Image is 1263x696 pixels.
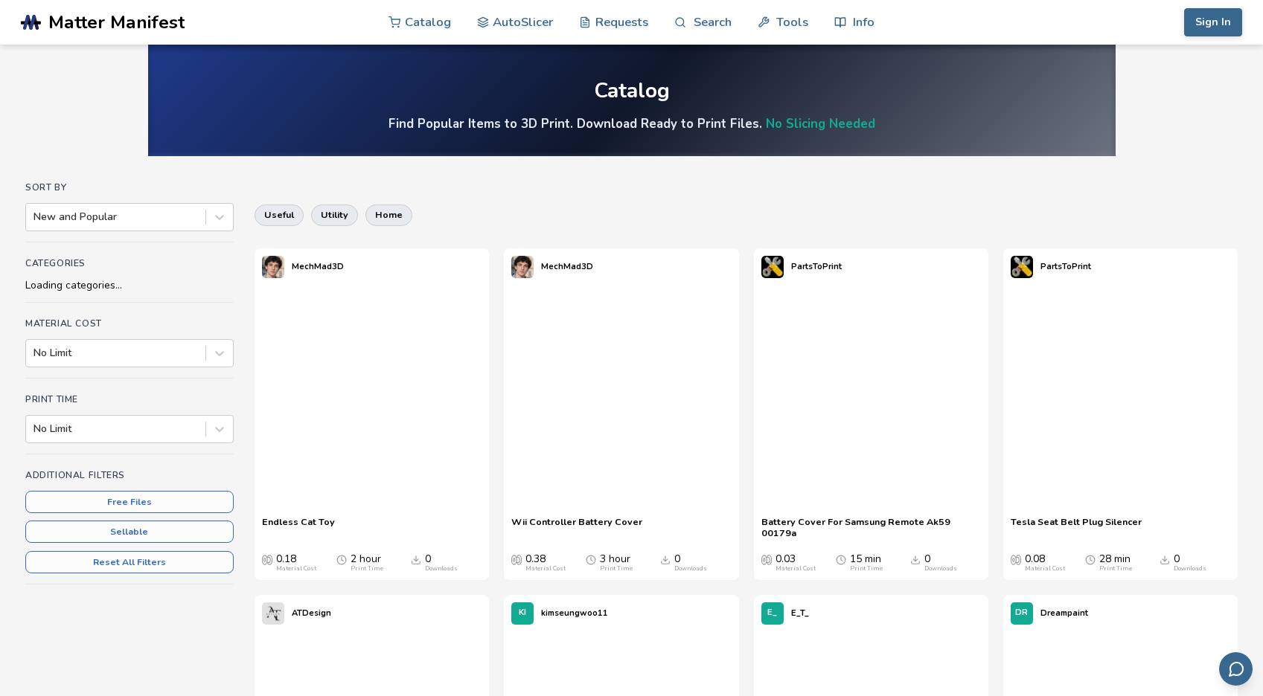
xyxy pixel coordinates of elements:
[674,553,707,573] div: 0
[336,553,347,565] span: Average Print Time
[25,394,234,405] h4: Print Time
[25,280,234,291] div: Loading categories...
[25,182,234,193] h4: Sort By
[1085,553,1096,565] span: Average Print Time
[276,553,316,573] div: 0.18
[511,516,642,538] a: Wii Controller Battery Cover
[1099,553,1132,573] div: 28 min
[1099,565,1132,573] div: Print Time
[761,516,981,538] a: Battery Cover For Samsung Remote Ak59 00179a
[519,608,526,618] span: KI
[389,115,875,132] h4: Find Popular Items to 3D Print. Download Ready to Print Files.
[525,553,566,573] div: 0.38
[1184,8,1242,36] button: Sign In
[541,259,593,274] p: MechMad3D
[594,80,670,103] div: Catalog
[262,256,284,278] img: MechMad3D's profile
[674,565,707,573] div: Downloads
[33,211,36,223] input: New and Popular
[924,565,957,573] div: Downloads
[1040,605,1088,621] p: Dreampaint
[1174,553,1206,573] div: 0
[262,553,272,565] span: Average Cost
[1219,652,1253,686] button: Send feedback via email
[411,553,421,565] span: Downloads
[761,553,772,565] span: Average Cost
[262,516,335,538] a: Endless Cat Toy
[766,115,875,132] a: No Slicing Needed
[761,256,784,278] img: PartsToPrint's profile
[1011,553,1021,565] span: Average Cost
[924,553,957,573] div: 0
[1160,553,1170,565] span: Downloads
[1011,516,1142,538] a: Tesla Seat Belt Plug Silencer
[262,602,284,625] img: ATDesign's profile
[511,553,522,565] span: Average Cost
[504,248,601,286] a: MechMad3D's profileMechMad3D
[351,553,383,573] div: 2 hour
[600,553,633,573] div: 3 hour
[1003,248,1099,286] a: PartsToPrint's profilePartsToPrint
[511,256,534,278] img: MechMad3D's profile
[25,470,234,480] h4: Additional Filters
[1015,608,1028,618] span: DR
[600,565,633,573] div: Print Time
[255,204,304,225] button: useful
[1025,565,1065,573] div: Material Cost
[365,204,412,225] button: home
[292,605,331,621] p: ATDesign
[25,318,234,329] h4: Material Cost
[767,608,777,618] span: E_
[48,12,185,33] span: Matter Manifest
[25,491,234,513] button: Free Files
[850,565,883,573] div: Print Time
[910,553,921,565] span: Downloads
[791,259,842,274] p: PartsToPrint
[33,423,36,435] input: No Limit
[1174,565,1206,573] div: Downloads
[25,521,234,543] button: Sellable
[776,553,816,573] div: 0.03
[1040,259,1091,274] p: PartsToPrint
[1025,553,1065,573] div: 0.08
[33,347,36,359] input: No Limit
[776,565,816,573] div: Material Cost
[836,553,846,565] span: Average Print Time
[850,553,883,573] div: 15 min
[586,553,596,565] span: Average Print Time
[541,605,608,621] p: kimseungwoo11
[276,565,316,573] div: Material Cost
[25,551,234,573] button: Reset All Filters
[351,565,383,573] div: Print Time
[292,259,344,274] p: MechMad3D
[754,248,849,286] a: PartsToPrint's profilePartsToPrint
[425,553,458,573] div: 0
[25,258,234,268] h4: Categories
[660,553,671,565] span: Downloads
[1011,256,1033,278] img: PartsToPrint's profile
[255,248,351,286] a: MechMad3D's profileMechMad3D
[525,565,566,573] div: Material Cost
[791,605,809,621] p: E_T_
[425,565,458,573] div: Downloads
[311,204,358,225] button: utility
[255,595,339,632] a: ATDesign's profileATDesign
